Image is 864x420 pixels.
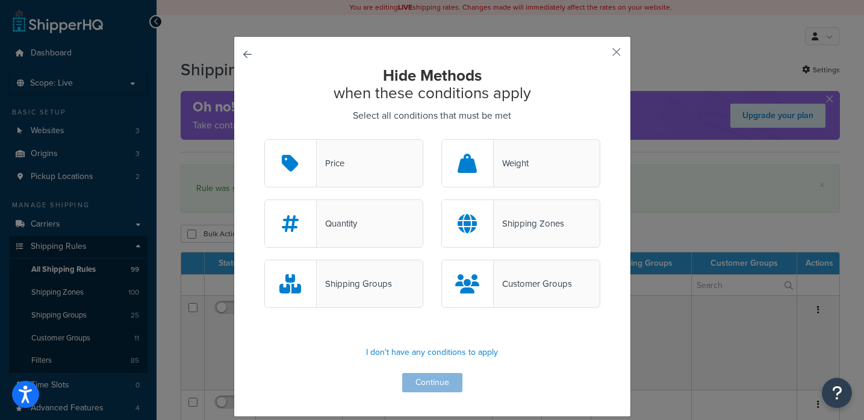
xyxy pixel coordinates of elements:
[317,275,392,292] div: Shipping Groups
[494,215,564,232] div: Shipping Zones
[822,378,852,408] button: Open Resource Center
[264,67,600,101] h2: when these conditions apply
[494,155,529,172] div: Weight
[264,107,600,124] p: Select all conditions that must be met
[383,64,482,87] strong: Hide Methods
[264,344,600,361] p: I don't have any conditions to apply
[317,155,344,172] div: Price
[317,215,357,232] div: Quantity
[494,275,572,292] div: Customer Groups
